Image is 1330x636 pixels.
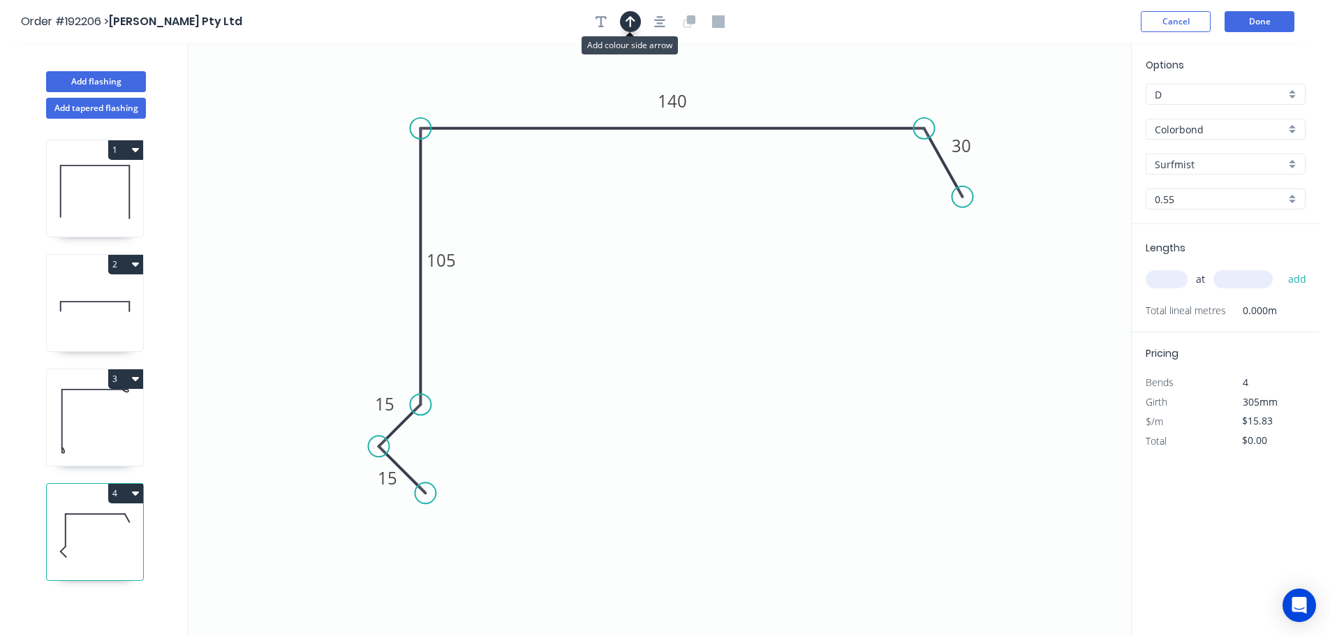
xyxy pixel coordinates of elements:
[1155,192,1285,207] input: Thickness
[1226,301,1277,320] span: 0.000m
[1283,589,1316,622] div: Open Intercom Messenger
[952,134,971,157] tspan: 30
[46,98,146,119] button: Add tapered flashing
[46,71,146,92] button: Add flashing
[378,466,397,489] tspan: 15
[1243,376,1248,389] span: 4
[109,13,242,29] span: [PERSON_NAME] Pty Ltd
[1243,395,1278,408] span: 305mm
[1146,58,1184,72] span: Options
[189,43,1131,636] svg: 0
[108,484,143,503] button: 4
[1281,267,1314,291] button: add
[1155,157,1285,172] input: Colour
[1225,11,1294,32] button: Done
[1155,122,1285,137] input: Material
[375,392,394,415] tspan: 15
[1155,87,1285,102] input: Price level
[108,255,143,274] button: 2
[1146,395,1167,408] span: Girth
[1146,241,1185,255] span: Lengths
[427,249,456,272] tspan: 105
[1146,376,1174,389] span: Bends
[1146,301,1226,320] span: Total lineal metres
[1146,346,1178,360] span: Pricing
[1141,11,1211,32] button: Cancel
[658,89,687,112] tspan: 140
[108,140,143,160] button: 1
[1196,269,1205,289] span: at
[582,36,678,54] div: Add colour side arrow
[1146,415,1163,428] span: $/m
[21,13,109,29] span: Order #192206 >
[108,369,143,389] button: 3
[1146,434,1167,448] span: Total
